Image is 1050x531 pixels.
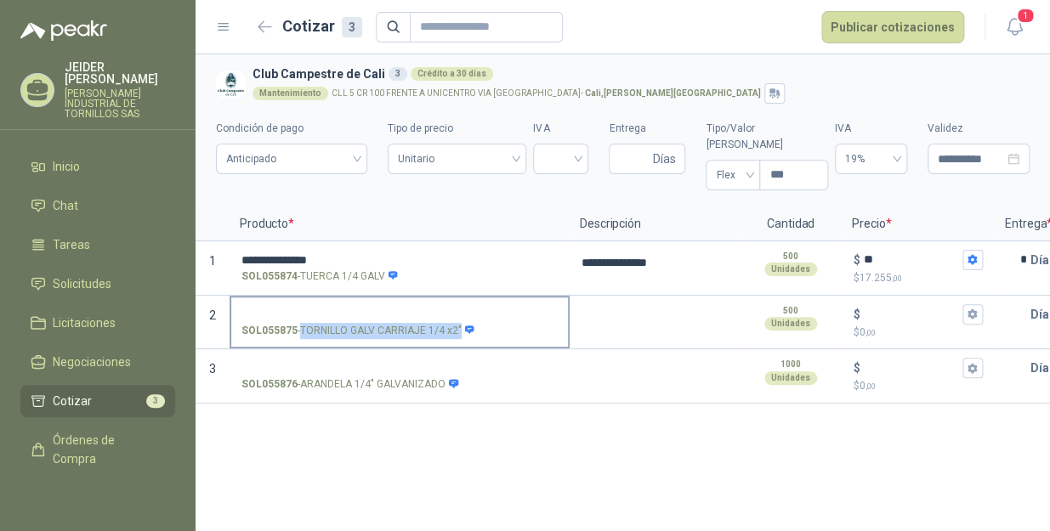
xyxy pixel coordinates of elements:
[389,67,407,81] div: 3
[209,254,216,268] span: 1
[226,146,357,172] span: Anticipado
[241,376,298,393] strong: SOL055876
[962,304,983,325] button: $$0,00
[216,70,246,99] img: Company Logo
[20,482,175,514] a: Remisiones
[241,323,475,339] p: - TORNILLO GALV CARRIAJE 1/4 x2"
[999,12,1030,42] button: 1
[864,253,959,266] input: $$17.255,00
[962,250,983,270] button: $$17.255,00
[241,362,558,375] input: SOL055876-ARANDELA 1/4" GALVANIZADO
[53,431,159,468] span: Órdenes de Compra
[209,308,216,322] span: 2
[20,385,175,417] a: Cotizar3
[20,189,175,222] a: Chat
[241,376,459,393] p: - ARANDELA 1/4" GALVANIZADO
[854,305,860,324] p: $
[821,11,964,43] button: Publicar cotizaciones
[928,121,1030,137] label: Validez
[706,121,828,153] label: Tipo/Valor [PERSON_NAME]
[241,268,298,285] strong: SOL055874
[241,308,558,321] input: SOL055875-TORNILLO GALV CARRIAJE 1/4 x2"
[764,371,817,385] div: Unidades
[585,88,761,98] strong: Cali , [PERSON_NAME][GEOGRAPHIC_DATA]
[253,65,1023,83] h3: Club Campestre de Cali
[783,304,798,318] p: 500
[764,263,817,276] div: Unidades
[53,196,78,215] span: Chat
[253,87,328,100] div: Mantenimiento
[241,254,558,267] input: SOL055874-TUERCA 1/4 GALV
[20,268,175,300] a: Solicitudes
[866,381,876,391] span: ,00
[570,207,740,241] p: Descripción
[332,89,761,98] p: CLL 5 CR 100 FRENTE A UNICENTRO VIA [GEOGRAPHIC_DATA] -
[53,392,92,410] span: Cotizar
[20,229,175,261] a: Tareas
[241,323,298,339] strong: SOL055875
[864,308,959,320] input: $$0,00
[216,121,367,137] label: Condición de pago
[65,88,175,119] p: [PERSON_NAME] INDUSTRIAL DE TORNILLOS SAS
[388,121,527,137] label: Tipo de precio
[533,121,588,137] label: IVA
[652,144,675,173] span: Días
[609,121,685,137] label: Entrega
[860,272,902,284] span: 17.255
[411,67,493,81] div: Crédito a 30 días
[854,359,860,377] p: $
[764,317,817,330] div: Unidades
[342,17,362,37] div: 3
[20,20,107,41] img: Logo peakr
[53,353,131,371] span: Negociaciones
[854,251,860,269] p: $
[860,326,876,338] span: 0
[65,61,175,85] p: JEIDER [PERSON_NAME]
[53,157,80,176] span: Inicio
[716,162,750,188] span: Flex
[854,378,983,394] p: $
[146,394,165,408] span: 3
[835,121,907,137] label: IVA
[53,235,90,254] span: Tareas
[20,150,175,183] a: Inicio
[892,274,902,283] span: ,00
[20,307,175,339] a: Licitaciones
[854,325,983,341] p: $
[20,424,175,475] a: Órdenes de Compra
[241,268,399,285] p: - TUERCA 1/4 GALV
[845,146,897,172] span: 19%
[53,489,116,507] span: Remisiones
[860,380,876,392] span: 0
[209,362,216,376] span: 3
[1016,8,1035,24] span: 1
[20,346,175,378] a: Negociaciones
[962,358,983,378] button: $$0,00
[398,146,517,172] span: Unitario
[780,358,801,371] p: 1000
[282,14,362,38] h2: Cotizar
[230,207,570,241] p: Producto
[842,207,995,241] p: Precio
[864,362,959,375] input: $$0,00
[783,250,798,263] p: 500
[854,270,983,286] p: $
[53,274,111,293] span: Solicitudes
[740,207,842,241] p: Cantidad
[866,328,876,337] span: ,00
[53,314,116,332] span: Licitaciones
